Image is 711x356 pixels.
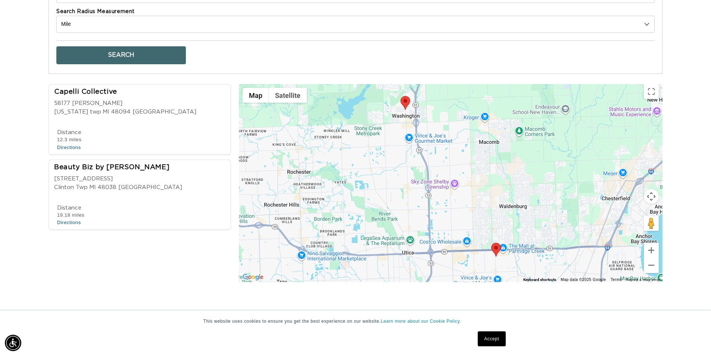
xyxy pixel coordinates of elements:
span: [US_STATE] twp [54,108,101,117]
button: Map camera controls [644,189,659,204]
button: Keyboard shortcuts [523,277,556,282]
span: 58177 [PERSON_NAME] [54,100,122,106]
iframe: Chat Widget [674,320,711,356]
div: Accessibility Menu [5,335,21,351]
span: Map data ©2025 Google [561,278,606,282]
label: Search Radius Measurement [56,8,655,16]
span: MI [89,183,96,192]
button: Drag Pegman onto the map to open Street View [644,216,659,231]
button: Show street map [243,88,269,103]
div: Capelli Collective [54,87,196,97]
span: [GEOGRAPHIC_DATA] [118,183,182,192]
div: Beauty Biz by [PERSON_NAME] [54,163,182,173]
span: Distance [57,205,81,211]
img: Google [241,272,265,282]
button: Show satellite imagery [269,88,307,103]
p: This website uses cookies to ensure you get the best experience on our website. [203,318,508,325]
a: Directions [57,145,81,150]
a: Directions [57,220,81,225]
span: Distance [57,130,81,135]
button: Zoom in [644,243,659,258]
button: Toggle fullscreen view [644,84,659,99]
a: Open this area in Google Maps (opens a new window) [241,272,265,282]
a: Report a map error [626,278,660,282]
a: Learn more about our Cookie Policy. [381,319,461,324]
span: MI [103,108,109,117]
div: 19.18 miles [57,212,84,219]
span: [STREET_ADDRESS] [54,176,113,182]
button: Search [56,46,186,64]
button: Zoom out [644,258,659,273]
a: Terms (opens in new tab) [611,278,622,282]
a: Accept [478,331,505,346]
div: 12.3 miles [57,136,81,143]
span: Clinton Twp [54,183,88,192]
span: 48038 [97,183,116,192]
span: 48094 [111,108,131,117]
span: [GEOGRAPHIC_DATA] [132,108,196,117]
